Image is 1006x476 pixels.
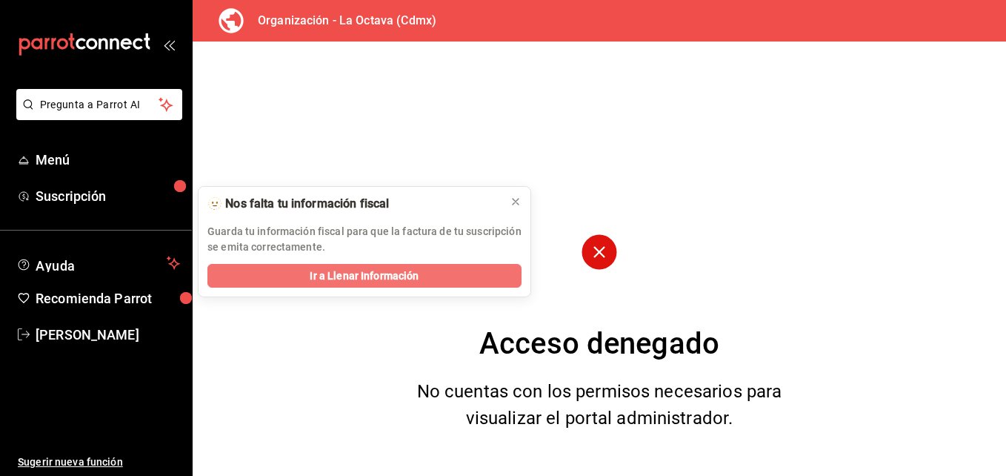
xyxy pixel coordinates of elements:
[207,224,522,255] p: Guarda tu información fiscal para que la factura de tu suscripción se emita correctamente.
[16,89,182,120] button: Pregunta a Parrot AI
[36,325,180,345] span: [PERSON_NAME]
[36,186,180,206] span: Suscripción
[163,39,175,50] button: open_drawer_menu
[10,108,182,123] a: Pregunta a Parrot AI
[310,268,419,284] span: Ir a Llenar Información
[36,288,180,308] span: Recomienda Parrot
[36,254,161,272] span: Ayuda
[207,264,522,288] button: Ir a Llenar Información
[40,97,159,113] span: Pregunta a Parrot AI
[207,196,498,212] div: 🫥 Nos falta tu información fiscal
[399,378,801,432] div: No cuentas con los permisos necesarios para visualizar el portal administrador.
[479,322,719,366] div: Acceso denegado
[246,12,436,30] h3: Organización - La Octava (Cdmx)
[36,150,180,170] span: Menú
[18,454,180,470] span: Sugerir nueva función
